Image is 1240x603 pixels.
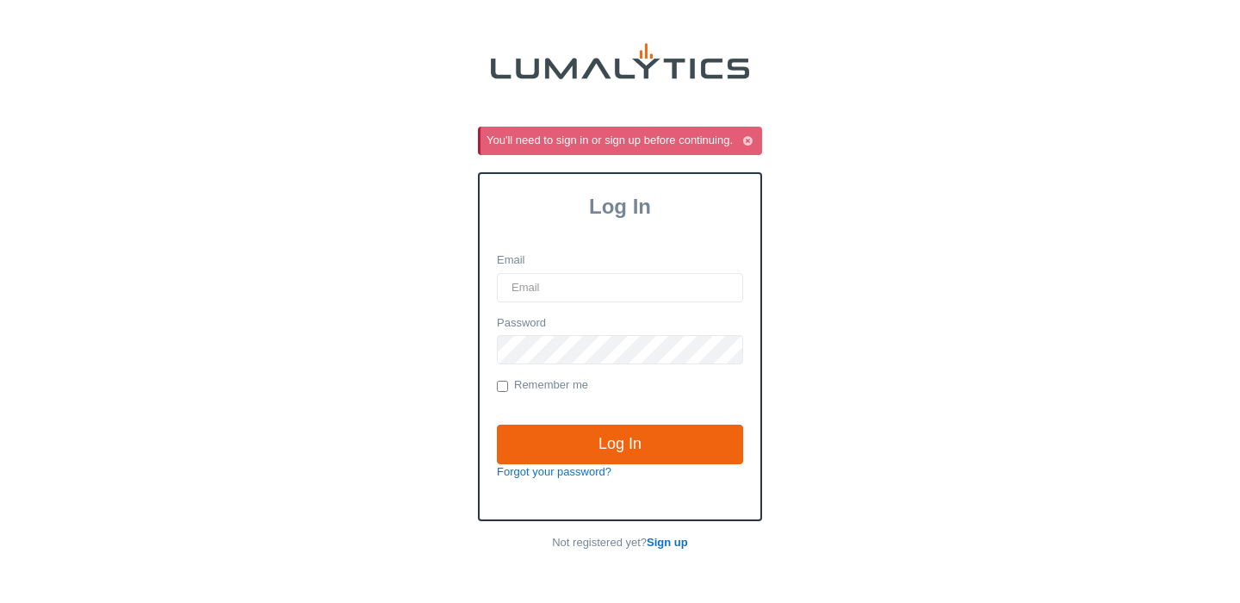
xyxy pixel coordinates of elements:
input: Log In [497,425,743,464]
h3: Log In [480,195,760,219]
a: Sign up [647,536,688,549]
input: Remember me [497,381,508,392]
label: Email [497,252,525,269]
label: Password [497,315,546,332]
label: Remember me [497,377,588,395]
input: Email [497,273,743,302]
a: Forgot your password? [497,465,611,478]
p: Not registered yet? [478,535,762,551]
img: lumalytics-black-e9b537c871f77d9ce8d3a6940f85695cd68c596e3f819dc492052d1098752254.png [491,43,749,79]
div: You'll need to sign in or sign up before continuing. [487,133,759,149]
